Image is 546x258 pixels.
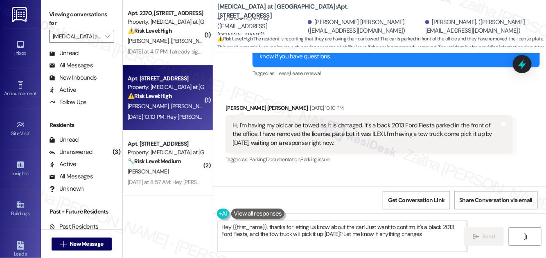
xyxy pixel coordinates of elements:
div: [DATE] 10:10 PM [308,104,344,112]
div: Residents [41,121,122,129]
div: Active [49,160,77,169]
div: [PERSON_NAME] [PERSON_NAME] [226,104,513,115]
a: Site Visit • [4,118,37,140]
strong: ⚠️ Risk Level: High [128,92,172,100]
span: • [28,169,29,175]
a: Insights • [4,158,37,180]
div: Property: [MEDICAL_DATA] at [GEOGRAPHIC_DATA] [128,83,203,91]
div: Unanswered [49,148,93,156]
span: Get Conversation Link [388,196,444,205]
textarea: Hey {{first_name}}, thanks for letting us know about the car! Just want to confirm, it's a black ... [218,221,467,252]
span: [PERSON_NAME] [128,102,171,110]
button: Send [464,227,504,246]
div: Property: [MEDICAL_DATA] at [GEOGRAPHIC_DATA] [128,148,203,157]
i:  [522,234,528,240]
div: All Messages [49,61,93,70]
div: Tagged as: [226,153,513,165]
div: [PERSON_NAME]. ([EMAIL_ADDRESS][DOMAIN_NAME]) [217,13,306,40]
div: Apt. [STREET_ADDRESS] [128,140,203,148]
i:  [473,234,479,240]
div: Unread [49,49,79,58]
button: Share Conversation via email [454,191,538,209]
div: Past + Future Residents [41,207,122,216]
div: Apt. [STREET_ADDRESS] [128,74,203,83]
span: • [36,89,38,95]
b: [MEDICAL_DATA] at [GEOGRAPHIC_DATA]: Apt. [STREET_ADDRESS] [217,2,381,20]
div: [DATE] at 4:17 PM: I already signed lease [128,48,221,55]
span: [PERSON_NAME] [128,168,169,175]
input: All communities [53,30,101,43]
span: : The resident is reporting that they are having their car towed. The car is parked in front of t... [217,35,546,61]
span: Parking , [249,156,266,163]
i:  [60,241,66,247]
span: Documentation , [266,156,301,163]
div: Apt. 2370, [STREET_ADDRESS] [128,9,203,18]
div: (3) [111,146,122,158]
span: • [29,129,31,135]
div: Hi, I'm having my old car be towed as It is damaged. It's a black 2013 Ford Fiesta parked in the ... [232,121,500,147]
div: [PERSON_NAME] [PERSON_NAME]. ([EMAIL_ADDRESS][DOMAIN_NAME]) [308,18,423,36]
div: [DATE] at 8:57 AM: Hey [PERSON_NAME], we appreciate your text! We'll be back at 11AM to help you ... [128,178,496,186]
button: Get Conversation Link [383,191,450,209]
span: Parking issue [301,156,329,163]
div: Tagged as: [253,67,540,79]
div: Past Residents [49,222,99,231]
span: [PERSON_NAME] [128,37,171,44]
div: Unknown [49,185,84,193]
div: Unread [49,136,79,144]
span: Send [482,232,495,241]
i:  [105,33,110,40]
img: ResiDesk Logo [12,7,29,22]
a: Inbox [4,38,37,60]
span: Lease renewal [290,70,321,77]
div: Property: [MEDICAL_DATA] at [GEOGRAPHIC_DATA] [128,18,203,26]
label: Viewing conversations for [49,8,114,30]
span: Lease , [276,70,290,77]
a: Buildings [4,198,37,220]
div: Follow Ups [49,98,87,107]
div: [PERSON_NAME]. ([PERSON_NAME][EMAIL_ADDRESS][DOMAIN_NAME]) [425,18,540,36]
button: New Message [52,238,112,251]
div: All Messages [49,172,93,181]
div: Active [49,86,77,94]
span: [PERSON_NAME] [171,37,212,44]
strong: 🔧 Risk Level: Medium [128,158,181,165]
span: Share Conversation via email [460,196,532,205]
div: [DATE] 10:10 PM: Hey [PERSON_NAME] and [PERSON_NAME], we appreciate your text! We'll be back at 1... [128,113,543,120]
span: [PERSON_NAME] [PERSON_NAME] [171,102,257,110]
div: New Inbounds [49,73,97,82]
span: New Message [70,240,103,248]
strong: ⚠️ Risk Level: High [128,27,172,34]
strong: ⚠️ Risk Level: High [217,36,253,42]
